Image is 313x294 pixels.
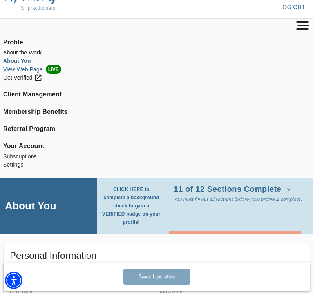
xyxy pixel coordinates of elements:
span: CLICK HERE to complete a background check to gain a VERIFIED badge on your profile! [102,185,161,227]
button: CLICK HERE to complete a background check to gain a VERIFIED badge on your profile! [102,183,164,229]
h4: About You [5,200,56,212]
a: About You [3,57,310,65]
label: Last name [160,289,185,294]
span: log out [279,2,305,12]
button: 11 of 12 Sections Complete [174,183,294,196]
a: Subscriptions [3,152,310,161]
li: View Web Page [3,65,310,74]
span: 11 of 12 Sections Complete [174,185,291,193]
a: Get Verified [3,74,310,82]
a: View Web PageLIVE [3,65,310,74]
h5: Personal Information [10,249,304,262]
div: Accessibility Menu [5,272,22,289]
a: Membership Benefits [3,107,310,116]
a: Client Management [3,90,310,99]
span: Profile [3,38,310,47]
a: Settings [3,161,310,169]
div: Get Verified [3,74,42,82]
span: LIVE [46,65,61,74]
label: First name [10,289,35,294]
span: Your Account [3,142,310,151]
a: About the Work [3,49,310,57]
p: You must fill out all sections before your profile is complete. [174,196,302,203]
a: Referral Program [3,124,310,134]
span: for practitioners [20,5,56,11]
